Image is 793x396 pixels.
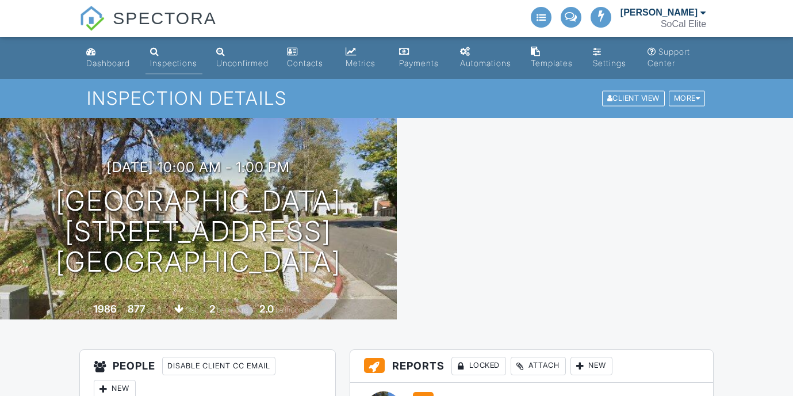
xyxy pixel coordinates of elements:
[602,91,665,106] div: Client View
[82,41,136,74] a: Dashboard
[107,159,290,175] h3: [DATE] 10:00 am - 1:00 pm
[570,357,612,375] div: New
[588,41,633,74] a: Settings
[620,7,698,18] div: [PERSON_NAME]
[150,58,197,68] div: Inspections
[287,58,323,68] div: Contacts
[511,357,566,375] div: Attach
[455,41,517,74] a: Automations (Advanced)
[601,93,668,102] a: Client View
[86,58,130,68] div: Dashboard
[79,306,92,314] span: Built
[212,41,273,74] a: Unconfirmed
[661,18,706,30] div: SoCal Elite
[209,303,215,315] div: 2
[87,88,707,108] h1: Inspection Details
[128,303,145,315] div: 877
[451,357,506,375] div: Locked
[162,357,275,375] div: Disable Client CC Email
[460,58,511,68] div: Automations
[648,47,690,68] div: Support Center
[79,17,217,39] a: SPECTORA
[526,41,580,74] a: Templates
[147,306,163,314] span: sq. ft.
[346,58,376,68] div: Metrics
[282,41,332,74] a: Contacts
[593,58,626,68] div: Settings
[669,91,706,106] div: More
[216,58,269,68] div: Unconfirmed
[275,306,308,314] span: bathrooms
[341,41,385,74] a: Metrics
[643,41,712,74] a: Support Center
[94,303,117,315] div: 1986
[79,6,105,31] img: The Best Home Inspection Software - Spectora
[145,41,202,74] a: Inspections
[399,58,439,68] div: Payments
[259,303,274,315] div: 2.0
[531,58,573,68] div: Templates
[186,306,198,314] span: slab
[217,306,248,314] span: bedrooms
[18,186,378,277] h1: [GEOGRAPHIC_DATA][STREET_ADDRESS] [GEOGRAPHIC_DATA]
[394,41,446,74] a: Payments
[350,350,714,383] h3: Reports
[113,6,217,30] span: SPECTORA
